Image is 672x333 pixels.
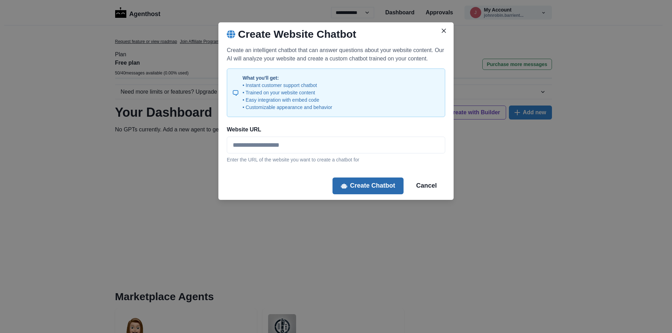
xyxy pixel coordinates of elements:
[227,46,445,63] p: Create an intelligent chatbot that can answer questions about your website content. Our AI will a...
[408,178,445,194] button: Cancel
[227,125,441,134] label: Website URL
[243,82,332,111] p: • Instant customer support chatbot • Trained on your website content • Easy integration with embe...
[238,28,356,41] h2: Create Website Chatbot
[227,156,445,164] p: Enter the URL of the website you want to create a chatbot for
[438,25,449,36] button: Close
[243,74,332,82] p: What you'll get:
[332,178,404,194] button: Create Chatbot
